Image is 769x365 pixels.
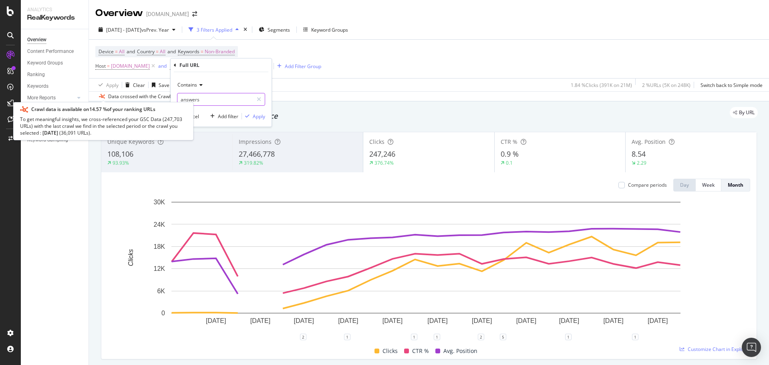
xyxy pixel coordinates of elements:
[680,346,750,353] a: Customize Chart in Explorer
[146,10,189,18] div: [DOMAIN_NAME]
[207,112,238,120] button: Add filter
[500,334,506,340] div: 5
[95,6,143,20] div: Overview
[27,59,63,67] div: Keyword Groups
[300,334,306,340] div: 2
[159,82,169,89] div: Save
[274,61,321,71] button: Add Filter Group
[443,346,477,356] span: Avg. Position
[192,11,197,17] div: arrow-right-arrow-left
[506,159,513,166] div: 0.1
[239,138,272,145] span: Impressions
[95,79,119,91] button: Apply
[27,47,74,56] div: Content Performance
[42,129,58,136] span: [DATE]
[205,46,235,57] span: Non-Branded
[154,265,165,272] text: 12K
[201,48,203,55] span: =
[565,334,572,340] div: 1
[478,334,484,340] div: 2
[411,334,417,340] div: 1
[501,149,519,159] span: 0.9 %
[119,46,125,57] span: All
[218,113,238,120] div: Add filter
[107,138,155,145] span: Unique Keywords
[106,26,141,33] span: [DATE] - [DATE]
[197,26,232,33] div: 3 Filters Applied
[256,23,293,36] button: Segments
[108,198,744,337] svg: A chart.
[603,317,623,324] text: [DATE]
[141,26,169,33] span: vs Prev. Year
[158,62,167,70] button: and
[382,346,398,356] span: Clicks
[702,181,715,188] div: Week
[161,310,165,317] text: 0
[427,317,447,324] text: [DATE]
[696,179,721,192] button: Week
[20,116,187,136] div: To get meaningful insights, we cross-referenced your GSC Data ( 247,703 URLs ) with the last craw...
[107,149,133,159] span: 108,106
[206,317,226,324] text: [DATE]
[344,334,350,340] div: 1
[127,249,134,266] text: Clicks
[157,288,165,294] text: 6K
[688,346,750,353] span: Customize Chart in Explorer
[156,48,159,55] span: =
[127,48,135,55] span: and
[27,71,45,79] div: Ranking
[311,26,348,33] div: Keyword Groups
[27,36,46,44] div: Overview
[472,317,492,324] text: [DATE]
[106,82,119,89] div: Apply
[167,48,176,55] span: and
[158,63,167,69] div: and
[300,23,351,36] button: Keyword Groups
[632,334,638,340] div: 1
[434,334,440,340] div: 1
[27,71,83,79] a: Ranking
[31,106,155,113] div: Crawl data is available on 14.57 % of your ranking URLs
[369,138,384,145] span: Clicks
[648,317,668,324] text: [DATE]
[107,63,110,69] span: =
[701,82,763,89] div: Switch back to Simple mode
[673,179,696,192] button: Day
[382,317,403,324] text: [DATE]
[111,60,150,72] span: [DOMAIN_NAME]
[27,6,82,13] div: Analytics
[253,113,265,120] div: Apply
[178,48,199,55] span: Keywords
[680,181,689,188] div: Day
[559,317,579,324] text: [DATE]
[516,317,536,324] text: [DATE]
[730,107,758,118] div: legacy label
[27,82,48,91] div: Keywords
[728,181,743,188] div: Month
[412,346,429,356] span: CTR %
[632,138,666,145] span: Avg. Position
[27,82,83,91] a: Keywords
[742,338,761,357] div: Open Intercom Messenger
[27,36,83,44] a: Overview
[160,46,165,57] span: All
[242,112,265,120] button: Apply
[369,149,395,159] span: 247,246
[154,199,165,206] text: 30K
[338,317,358,324] text: [DATE]
[244,159,263,166] div: 319.82%
[154,221,165,228] text: 24K
[99,48,114,55] span: Device
[113,159,129,166] div: 93.93%
[268,26,290,33] span: Segments
[27,94,56,102] div: More Reports
[179,62,199,69] div: Full URL
[697,79,763,91] button: Switch back to Simple mode
[628,181,667,188] div: Compare periods
[95,63,106,69] span: Host
[27,13,82,22] div: RealKeywords
[239,149,275,159] span: 27,466,778
[294,317,314,324] text: [DATE]
[637,159,646,166] div: 2.29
